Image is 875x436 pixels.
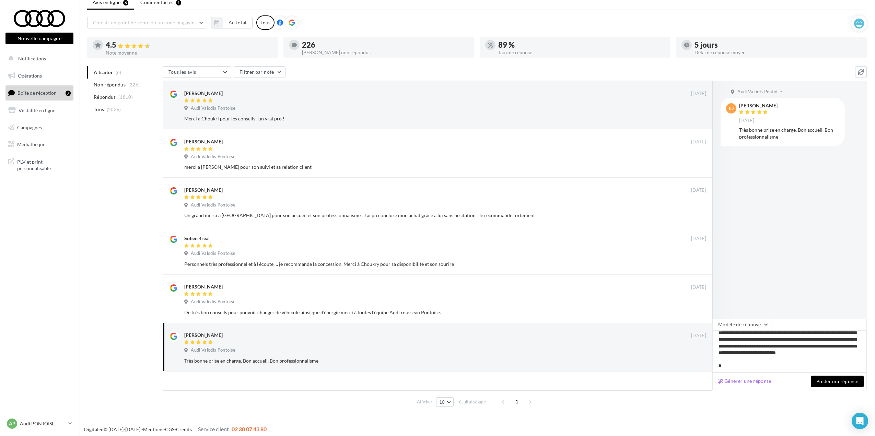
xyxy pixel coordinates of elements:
button: Poster ma réponse [811,376,864,387]
a: Médiathèque [4,137,75,152]
span: Campagnes [17,124,42,130]
button: Choisir un point de vente ou un code magasin [87,17,207,28]
a: Digitaleo [84,426,104,432]
div: Tous [256,15,275,30]
div: Note moyenne [106,50,272,55]
a: Opérations [4,69,75,83]
div: 89 % [498,41,665,49]
span: (226) [128,82,140,87]
span: Audi Valodis Pontoise [191,154,235,160]
span: (2036) [107,107,121,112]
span: [DATE] [691,333,706,339]
a: AP Audi PONTOISE [5,417,73,430]
button: Filtrer par note [234,66,285,78]
div: 7 [66,91,71,96]
div: [PERSON_NAME] [739,103,778,108]
span: Audi Valodis Pontoise [191,250,235,257]
a: Visibilité en ligne [4,103,75,118]
a: Campagnes [4,120,75,135]
span: Audi Valodis Pontoise [191,105,235,111]
a: Crédits [176,426,192,432]
div: 4.5 [106,41,272,49]
div: [PERSON_NAME] non répondus [302,50,469,55]
span: Choisir un point de vente ou un code magasin [93,20,195,25]
div: [PERSON_NAME] [184,332,223,339]
button: Nouvelle campagne [5,33,73,44]
div: [PERSON_NAME] [184,187,223,193]
span: ID [729,105,734,112]
button: Au total [211,17,253,28]
span: 1 [511,396,522,407]
p: Audi PONTOISE [20,420,66,427]
span: [DATE] [691,139,706,145]
a: Boîte de réception7 [4,85,75,100]
span: 02 30 07 43 80 [232,426,267,432]
span: Audi Valodis Pontoise [191,202,235,208]
a: CGS [165,426,174,432]
div: Sofien 4real [184,235,210,242]
span: Non répondus [94,81,126,88]
span: (1810) [118,94,133,100]
span: Médiathèque [17,141,45,147]
div: [PERSON_NAME] [184,138,223,145]
span: Audi Valodis Pontoise [737,89,782,95]
div: 226 [302,41,469,49]
div: Open Intercom Messenger [852,413,868,429]
button: Générer une réponse [715,377,774,385]
button: Modèle de réponse [712,319,772,330]
span: Tous [94,106,104,113]
div: De très bon conseils pour pouvoir changer de véhicule ainsi que d’énergie merci à toutes l’équipe... [184,309,662,316]
button: Tous les avis [163,66,231,78]
span: [DATE] [739,118,754,124]
span: Service client [198,426,229,432]
span: Tous les avis [168,69,196,75]
span: Boîte de réception [17,90,57,96]
a: PLV et print personnalisable [4,154,75,175]
div: Très bonne prise en charge. Bon accueil. Bon professionnalisme [739,127,839,140]
span: 10 [439,399,445,405]
span: Opérations [18,73,42,79]
div: merci a [PERSON_NAME] pour son suivi et sa relation client [184,164,662,170]
span: [DATE] [691,187,706,193]
button: Au total [223,17,253,28]
span: Notifications [18,56,46,61]
div: Merci a Choukri pour les conseils , un vrai pro ! [184,115,662,122]
div: Taux de réponse [498,50,665,55]
span: [DATE] [691,284,706,291]
button: Notifications [4,51,72,66]
span: [DATE] [691,91,706,97]
div: Délai de réponse moyen [695,50,861,55]
span: Répondus [94,94,116,101]
span: Visibilité en ligne [19,107,55,113]
div: Personnels très professionnel et à l’écoute … je recommande la concession. Merci à Choukry pour s... [184,261,662,268]
div: Un grand merci à [GEOGRAPHIC_DATA] pour son accueil et son professionnalisme . J ai pu conclure m... [184,212,662,219]
span: résultats/page [457,399,486,405]
div: 5 jours [695,41,861,49]
span: Audi Valodis Pontoise [191,299,235,305]
span: Afficher [417,399,432,405]
button: 10 [436,397,454,407]
div: [PERSON_NAME] [184,90,223,97]
span: PLV et print personnalisable [17,157,71,172]
span: Audi Valodis Pontoise [191,347,235,353]
div: Très bonne prise en charge. Bon accueil. Bon professionnalisme [184,357,662,364]
div: [PERSON_NAME] [184,283,223,290]
span: © [DATE]-[DATE] - - - [84,426,267,432]
span: AP [9,420,15,427]
span: [DATE] [691,236,706,242]
a: Mentions [143,426,163,432]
